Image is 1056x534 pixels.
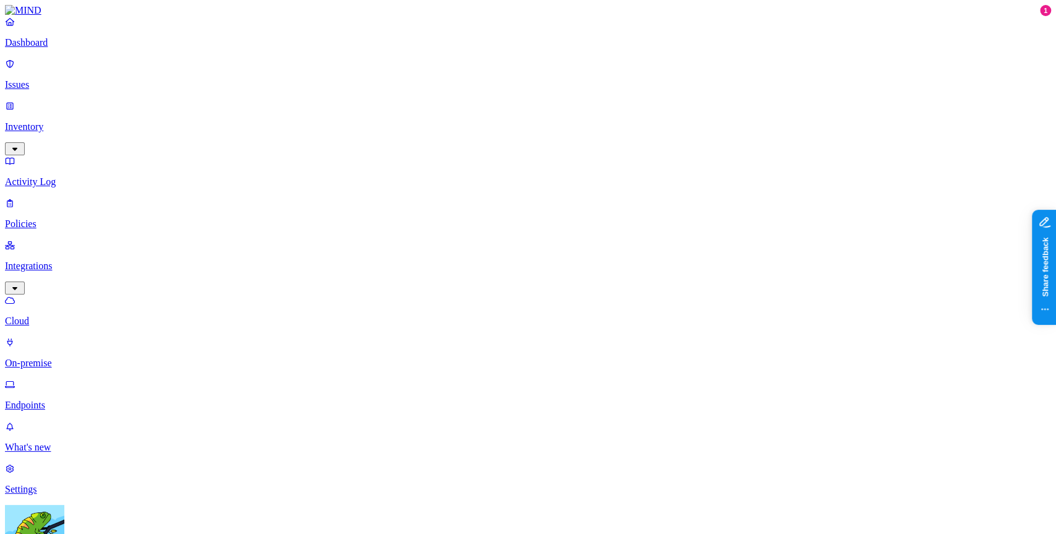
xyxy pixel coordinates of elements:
[5,176,1051,187] p: Activity Log
[5,463,1051,495] a: Settings
[5,239,1051,293] a: Integrations
[5,58,1051,90] a: Issues
[5,218,1051,230] p: Policies
[5,295,1051,327] a: Cloud
[5,442,1051,453] p: What's new
[5,37,1051,48] p: Dashboard
[5,197,1051,230] a: Policies
[5,100,1051,153] a: Inventory
[5,421,1051,453] a: What's new
[5,379,1051,411] a: Endpoints
[1040,5,1051,16] div: 1
[5,484,1051,495] p: Settings
[5,337,1051,369] a: On-premise
[5,79,1051,90] p: Issues
[5,261,1051,272] p: Integrations
[5,5,1051,16] a: MIND
[5,155,1051,187] a: Activity Log
[5,316,1051,327] p: Cloud
[5,5,41,16] img: MIND
[5,358,1051,369] p: On-premise
[5,16,1051,48] a: Dashboard
[5,400,1051,411] p: Endpoints
[5,121,1051,132] p: Inventory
